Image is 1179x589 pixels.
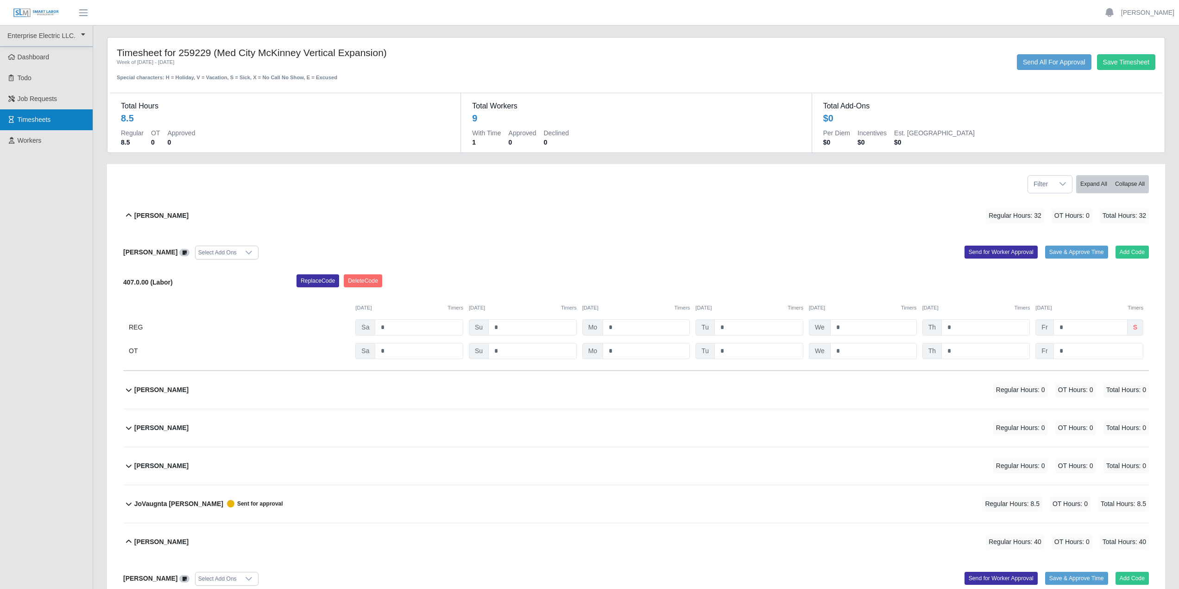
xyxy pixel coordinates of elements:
[18,53,50,61] span: Dashboard
[195,572,240,585] div: Select Add Ons
[1035,343,1053,359] span: Fr
[1052,534,1092,550] span: OT Hours: 0
[469,343,489,359] span: Su
[1076,175,1111,193] button: Expand All
[123,485,1149,523] button: JoVaugnta [PERSON_NAME] Sent for approval Regular Hours: 8.5 OT Hours: 0 Total Hours: 8.5
[986,208,1044,223] span: Regular Hours: 32
[823,138,850,147] dd: $0
[1015,304,1030,312] button: Timers
[195,246,240,259] div: Select Add Ons
[582,319,603,336] span: Mo
[1097,54,1155,70] button: Save Timesheet
[134,537,189,547] b: [PERSON_NAME]
[993,458,1048,474] span: Regular Hours: 0
[986,534,1044,550] span: Regular Hours: 40
[344,274,382,287] button: DeleteCode
[1076,175,1149,193] div: bulk actions
[993,382,1048,398] span: Regular Hours: 0
[355,319,375,336] span: Sa
[123,523,1149,561] button: [PERSON_NAME] Regular Hours: 40 OT Hours: 0 Total Hours: 40
[894,138,975,147] dd: $0
[129,343,350,359] div: OT
[123,371,1149,409] button: [PERSON_NAME] Regular Hours: 0 OT Hours: 0 Total Hours: 0
[509,128,536,138] dt: Approved
[823,128,850,138] dt: Per Diem
[472,112,477,125] div: 9
[123,248,177,256] b: [PERSON_NAME]
[561,304,577,312] button: Timers
[18,116,51,123] span: Timesheets
[13,8,59,18] img: SLM Logo
[1098,496,1149,512] span: Total Hours: 8.5
[223,500,283,507] span: Sent for approval
[469,304,577,312] div: [DATE]
[788,304,803,312] button: Timers
[121,128,144,138] dt: Regular
[123,409,1149,447] button: [PERSON_NAME] Regular Hours: 0 OT Hours: 0 Total Hours: 0
[18,137,42,144] span: Workers
[695,304,803,312] div: [DATE]
[809,304,917,312] div: [DATE]
[123,447,1149,485] button: [PERSON_NAME] Regular Hours: 0 OT Hours: 0 Total Hours: 0
[1133,323,1137,332] b: s
[1045,246,1108,259] button: Save & Approve Time
[151,138,160,147] dd: 0
[151,128,160,138] dt: OT
[134,461,189,471] b: [PERSON_NAME]
[857,128,887,138] dt: Incentives
[1017,54,1091,70] button: Send All For Approval
[167,128,195,138] dt: Approved
[675,304,690,312] button: Timers
[179,248,189,256] a: View/Edit Notes
[134,211,189,221] b: [PERSON_NAME]
[123,279,173,286] b: 407.0.00 (Labor)
[296,274,339,287] button: ReplaceCode
[1111,175,1149,193] button: Collapse All
[901,304,917,312] button: Timers
[134,385,189,395] b: [PERSON_NAME]
[965,246,1038,259] button: Send for Worker Approval
[117,58,542,66] div: Week of [DATE] - [DATE]
[1128,304,1143,312] button: Timers
[469,319,489,336] span: Su
[544,138,569,147] dd: 0
[1116,572,1149,585] button: Add Code
[1121,8,1174,18] a: [PERSON_NAME]
[1045,572,1108,585] button: Save & Approve Time
[472,128,501,138] dt: With Time
[1035,319,1053,336] span: Fr
[1052,208,1092,223] span: OT Hours: 0
[1028,176,1053,193] span: Filter
[448,304,463,312] button: Timers
[695,343,715,359] span: Tu
[982,496,1042,512] span: Regular Hours: 8.5
[1055,420,1096,436] span: OT Hours: 0
[355,343,375,359] span: Sa
[121,112,134,125] div: 8.5
[894,128,975,138] dt: Est. [GEOGRAPHIC_DATA]
[123,575,177,582] b: [PERSON_NAME]
[472,138,501,147] dd: 1
[922,319,942,336] span: Th
[965,572,1038,585] button: Send for Worker Approval
[1055,458,1096,474] span: OT Hours: 0
[993,420,1048,436] span: Regular Hours: 0
[18,95,57,102] span: Job Requests
[809,319,831,336] span: We
[1055,382,1096,398] span: OT Hours: 0
[179,575,189,582] a: View/Edit Notes
[18,74,32,82] span: Todo
[1103,382,1149,398] span: Total Hours: 0
[117,47,542,58] h4: Timesheet for 259229 (Med City McKinney Vertical Expansion)
[582,304,690,312] div: [DATE]
[355,304,463,312] div: [DATE]
[1103,458,1149,474] span: Total Hours: 0
[167,138,195,147] dd: 0
[823,101,1151,112] dt: Total Add-Ons
[1116,246,1149,259] button: Add Code
[582,343,603,359] span: Mo
[134,499,223,509] b: JoVaugnta [PERSON_NAME]
[922,304,1030,312] div: [DATE]
[823,112,833,125] div: $0
[121,138,144,147] dd: 8.5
